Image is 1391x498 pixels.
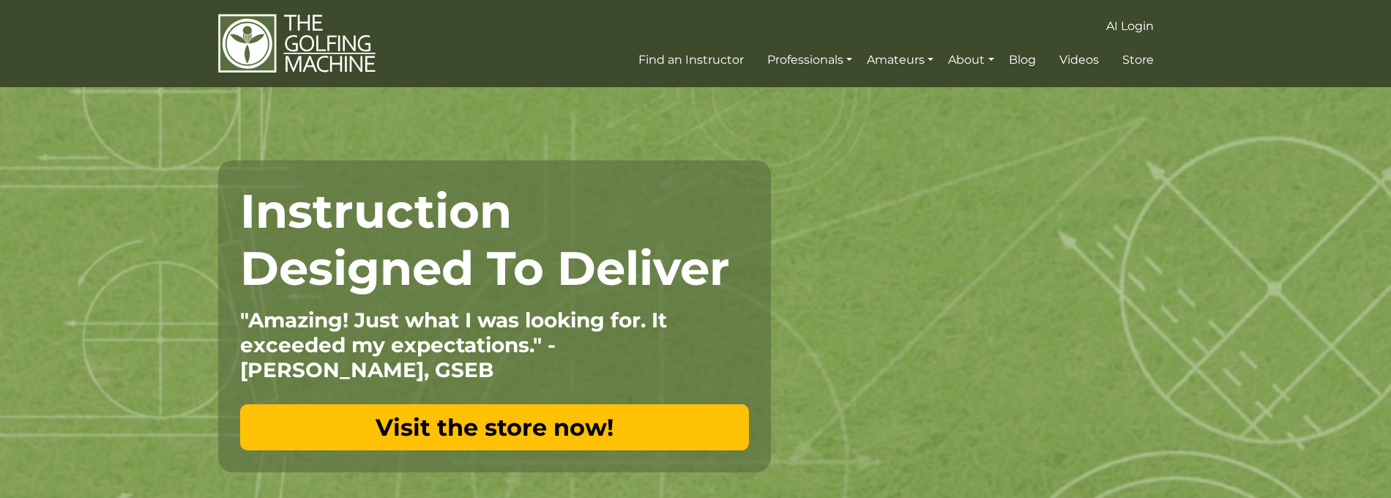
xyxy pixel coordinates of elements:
[944,47,997,73] a: About
[638,53,744,67] span: Find an Instructor
[240,308,749,382] p: "Amazing! Just what I was looking for. It exceeded my expectations." - [PERSON_NAME], GSEB
[240,182,749,297] h1: Instruction Designed To Deliver
[1005,47,1040,73] a: Blog
[1059,53,1099,67] span: Videos
[1122,53,1154,67] span: Store
[218,13,376,74] img: The Golfing Machine
[1056,47,1103,73] a: Videos
[1119,47,1157,73] a: Store
[863,47,937,73] a: Amateurs
[1103,13,1157,40] a: AI Login
[1009,53,1036,67] span: Blog
[764,47,856,73] a: Professionals
[1106,19,1154,33] span: AI Login
[635,47,747,73] a: Find an Instructor
[240,404,749,450] a: Visit the store now!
